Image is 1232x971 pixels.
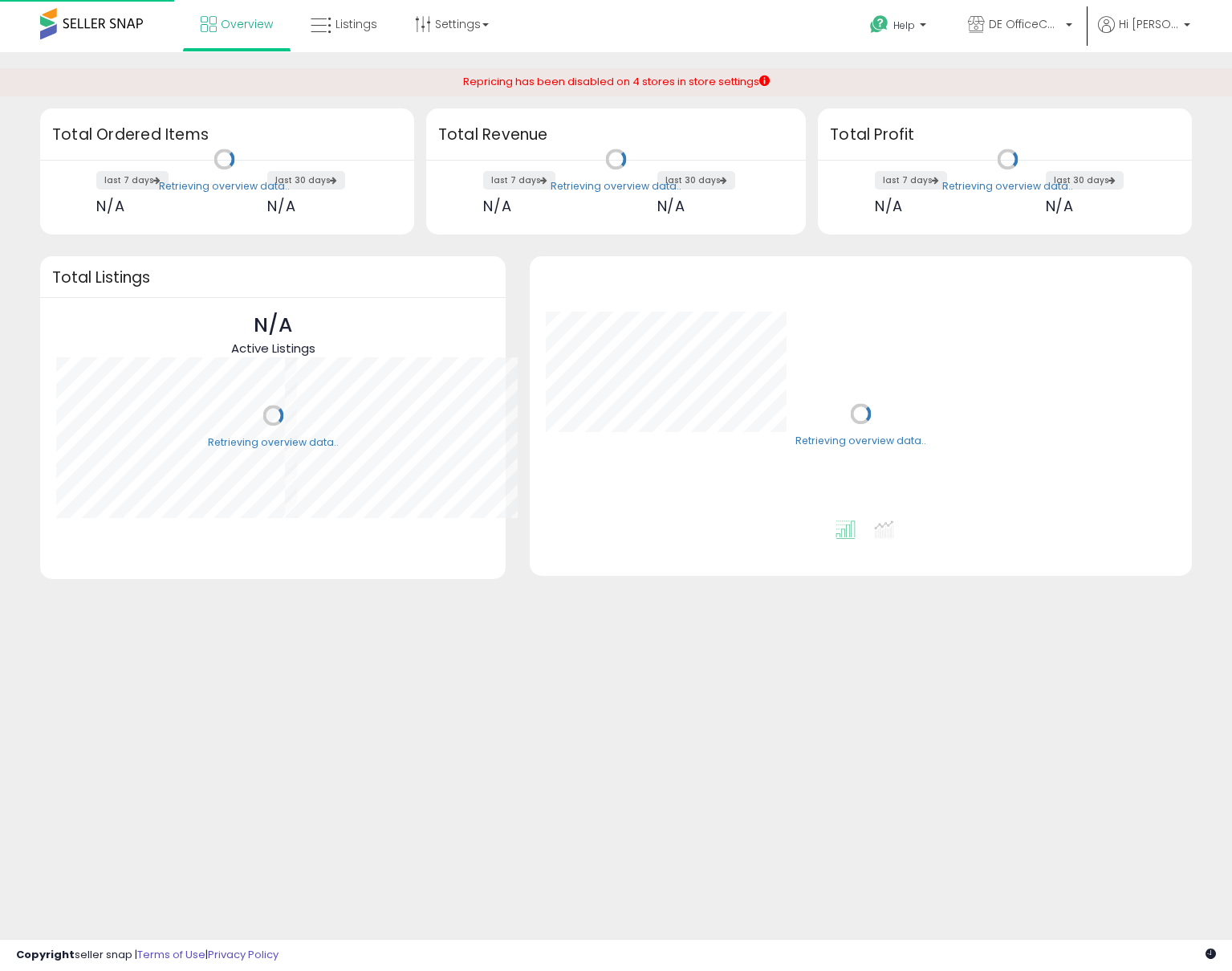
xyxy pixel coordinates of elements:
[893,18,915,32] span: Help
[1119,16,1179,32] span: Hi [PERSON_NAME]
[335,16,377,32] span: Listings
[1098,16,1190,52] a: Hi [PERSON_NAME]
[463,75,770,90] div: Repricing has been disabled on 4 stores in store settings
[159,179,290,194] div: Retrieving overview data..
[989,16,1061,32] span: DE OfficeCom Solutions DE
[942,179,1073,194] div: Retrieving overview data..
[221,16,273,32] span: Overview
[551,179,681,194] div: Retrieving overview data..
[795,434,926,448] div: Retrieving overview data..
[857,2,942,52] a: Help
[208,435,339,450] div: Retrieving overview data..
[869,14,889,35] i: Get Help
